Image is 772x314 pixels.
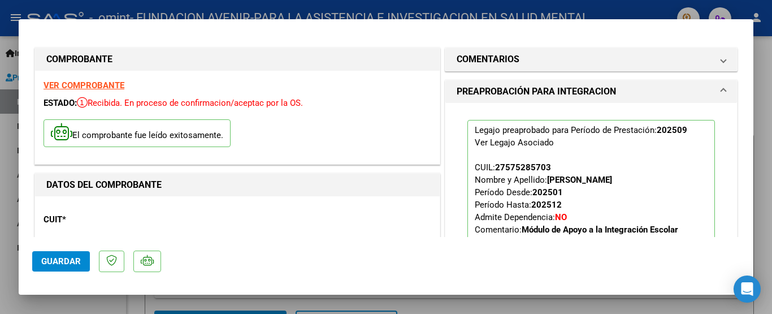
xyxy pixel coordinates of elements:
strong: 202501 [532,187,563,197]
strong: DATOS DEL COMPROBANTE [46,179,162,190]
p: Legajo preaprobado para Período de Prestación: [467,120,715,283]
strong: 202509 [657,125,687,135]
span: CUIL: Nombre y Apellido: Período Desde: Período Hasta: Admite Dependencia: [475,162,678,247]
span: ESTADO: [44,98,77,108]
strong: COMPROBANTE [46,54,112,64]
span: Comentario: [475,225,678,247]
p: El comprobante fue leído exitosamente. [44,119,231,147]
a: VER COMPROBANTE [44,80,124,91]
mat-expansion-panel-header: COMENTARIOS [445,48,737,71]
div: PREAPROBACIÓN PARA INTEGRACION [445,103,737,309]
strong: 202512 [531,200,562,210]
span: Recibida. En proceso de confirmacion/aceptac por la OS. [77,98,303,108]
div: Open Intercom Messenger [734,276,761,303]
span: Guardar [41,256,81,266]
button: Guardar [32,251,90,272]
strong: NO [555,212,567,222]
h1: PREAPROBACIÓN PARA INTEGRACION [457,85,616,98]
div: Ver Legajo Asociado [475,136,554,149]
h1: COMENTARIOS [457,53,519,66]
div: 27575285703 [495,161,551,174]
strong: [PERSON_NAME] [547,175,612,185]
strong: Módulo de Apoyo a la Integración Escolar (Equipo) / 1 al mes [475,225,678,247]
mat-expansion-panel-header: PREAPROBACIÓN PARA INTEGRACION [445,80,737,103]
p: CUIT [44,213,160,226]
